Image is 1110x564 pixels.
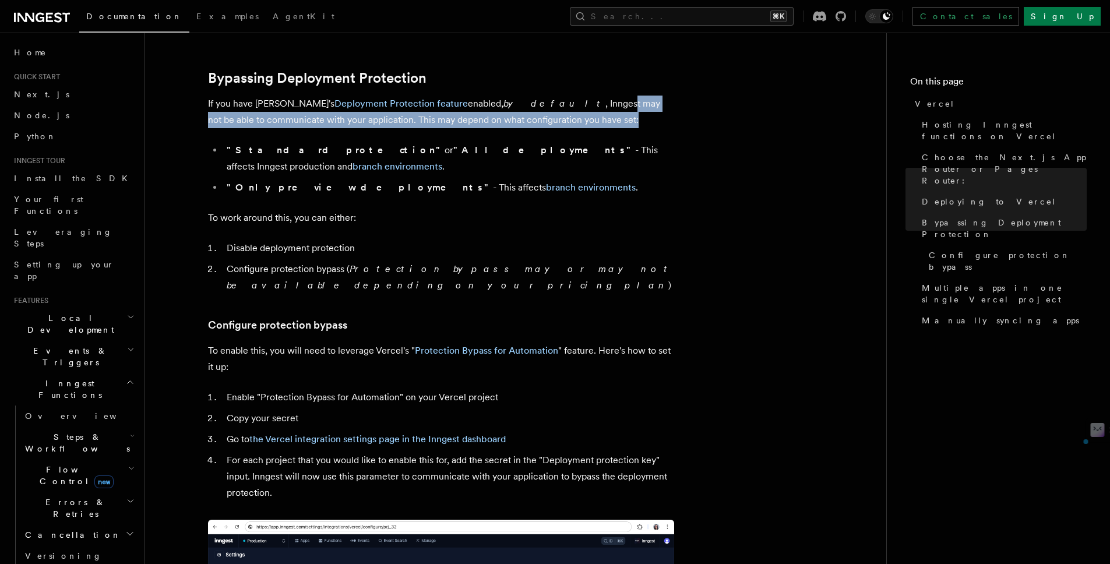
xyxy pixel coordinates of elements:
span: Steps & Workflows [20,431,130,454]
a: the Vercel integration settings page in the Inngest dashboard [249,433,506,445]
span: Install the SDK [14,174,135,183]
button: Local Development [9,308,137,340]
button: Toggle dark mode [865,9,893,23]
li: Copy your secret [223,410,674,426]
li: For each project that you would like to enable this for, add the secret in the "Deployment protec... [223,452,674,501]
a: Configure protection bypass [208,317,347,333]
span: Bypassing Deployment Protection [922,217,1087,240]
kbd: ⌘K [770,10,787,22]
a: Sign Up [1024,7,1101,26]
em: Protection bypass may or may not be available depending on your pricing plan [227,263,672,291]
span: Multiple apps in one single Vercel project [922,282,1087,305]
a: Manually syncing apps [917,310,1087,331]
a: Documentation [79,3,189,33]
span: Next.js [14,90,69,99]
button: Inngest Functions [9,373,137,406]
li: Configure protection bypass ( ) [223,261,674,294]
a: Overview [20,406,137,426]
a: Deploying to Vercel [917,191,1087,212]
p: To enable this, you will need to leverage Vercel's " " feature. Here's how to set it up: [208,343,674,375]
li: Go to [223,431,674,447]
button: Events & Triggers [9,340,137,373]
button: Cancellation [20,524,137,545]
span: Vercel [915,98,955,110]
span: Choose the Next.js App Router or Pages Router: [922,151,1087,186]
span: Node.js [14,111,69,120]
strong: "All deployments" [453,144,635,156]
span: Local Development [9,312,127,336]
span: Features [9,296,48,305]
a: Next.js [9,84,137,105]
a: branch environments [353,161,442,172]
a: Home [9,42,137,63]
span: Errors & Retries [20,496,126,520]
span: Deploying to Vercel [922,196,1056,207]
a: Hosting Inngest functions on Vercel [917,114,1087,147]
span: new [94,475,114,488]
a: branch environments [546,182,636,193]
button: Steps & Workflows [20,426,137,459]
a: Python [9,126,137,147]
a: Bypassing Deployment Protection [208,70,427,86]
li: - This affects . [223,179,674,196]
span: Flow Control [20,464,128,487]
span: Cancellation [20,529,121,541]
span: Inngest tour [9,156,65,165]
a: Install the SDK [9,168,137,189]
strong: "Only preview deployments" [227,182,493,193]
span: Manually syncing apps [922,315,1079,326]
span: Home [14,47,47,58]
h4: On this page [910,75,1087,93]
a: Leveraging Steps [9,221,137,254]
span: Setting up your app [14,260,114,281]
li: or - This affects Inngest production and . [223,142,674,175]
p: If you have [PERSON_NAME]'s enabled, , Inngest may not be able to communicate with your applicati... [208,96,674,128]
span: Inngest Functions [9,378,126,401]
a: Examples [189,3,266,31]
em: by default [503,98,605,109]
span: Quick start [9,72,60,82]
span: Configure protection bypass [929,249,1087,273]
button: Search...⌘K [570,7,794,26]
strong: "Standard protection" [227,144,445,156]
span: Python [14,132,57,141]
a: Vercel [910,93,1087,114]
a: Your first Functions [9,189,137,221]
li: Enable "Protection Bypass for Automation" on your Vercel project [223,389,674,406]
span: Overview [25,411,145,421]
a: Contact sales [912,7,1019,26]
a: AgentKit [266,3,341,31]
a: Bypassing Deployment Protection [917,212,1087,245]
p: To work around this, you can either: [208,210,674,226]
a: Deployment Protection feature [334,98,468,109]
button: Errors & Retries [20,492,137,524]
a: Configure protection bypass [924,245,1087,277]
a: Multiple apps in one single Vercel project [917,277,1087,310]
span: Documentation [86,12,182,21]
span: Events & Triggers [9,345,127,368]
a: Choose the Next.js App Router or Pages Router: [917,147,1087,191]
a: Node.js [9,105,137,126]
a: Setting up your app [9,254,137,287]
a: Protection Bypass for Automation [415,345,558,356]
li: Disable deployment protection [223,240,674,256]
button: Flow Controlnew [20,459,137,492]
span: AgentKit [273,12,334,21]
span: Examples [196,12,259,21]
span: Leveraging Steps [14,227,112,248]
span: Hosting Inngest functions on Vercel [922,119,1087,142]
span: Your first Functions [14,195,83,216]
span: Versioning [25,551,102,561]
